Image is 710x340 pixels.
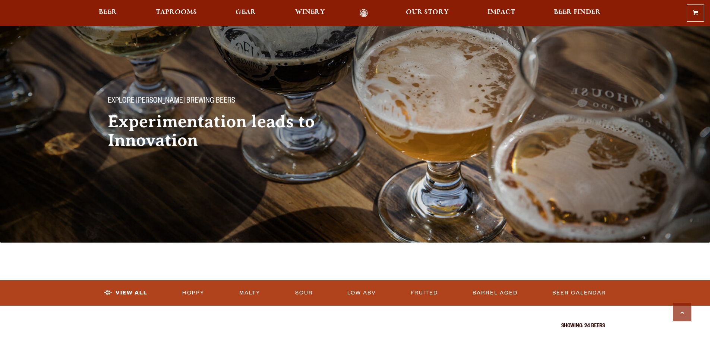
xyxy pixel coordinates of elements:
[549,284,609,302] a: Beer Calendar
[105,324,605,330] p: Showing: 24 Beers
[179,284,208,302] a: Hoppy
[290,9,330,18] a: Winery
[156,9,197,15] span: Taprooms
[549,9,606,18] a: Beer Finder
[470,284,521,302] a: Barrel Aged
[108,112,340,150] h2: Experimentation leads to Innovation
[236,9,256,15] span: Gear
[94,9,122,18] a: Beer
[99,9,117,15] span: Beer
[487,9,515,15] span: Impact
[236,284,264,302] a: Malty
[554,9,601,15] span: Beer Finder
[401,9,454,18] a: Our Story
[292,284,316,302] a: Sour
[231,9,261,18] a: Gear
[406,9,449,15] span: Our Story
[344,284,379,302] a: Low ABV
[108,97,235,106] span: Explore [PERSON_NAME] Brewing Beers
[295,9,325,15] span: Winery
[350,9,378,18] a: Odell Home
[483,9,520,18] a: Impact
[151,9,202,18] a: Taprooms
[673,303,691,321] a: Scroll to top
[408,284,441,302] a: Fruited
[101,284,151,302] a: View All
